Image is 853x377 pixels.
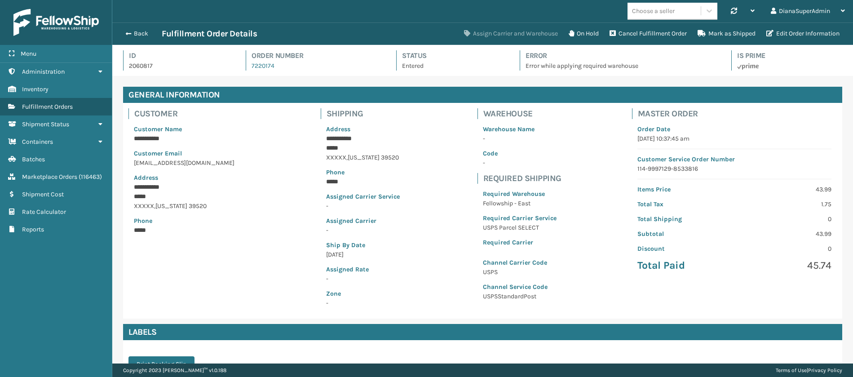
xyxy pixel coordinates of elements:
[637,259,729,272] p: Total Paid
[483,258,557,267] p: Channel Carrier Code
[134,216,245,226] p: Phone
[740,259,831,272] p: 45.74
[346,154,348,161] span: ,
[637,244,729,253] p: Discount
[402,61,504,71] p: Entered
[252,50,380,61] h4: Order Number
[22,68,65,75] span: Administration
[13,9,99,36] img: logo
[21,50,36,58] span: Menu
[154,202,155,210] span: ,
[483,134,557,143] p: -
[483,282,557,292] p: Channel Service Code
[483,189,557,199] p: Required Warehouse
[134,124,245,134] p: Customer Name
[483,199,557,208] p: Fellowship - East
[766,30,773,36] i: Edit
[123,87,842,103] h4: General Information
[740,229,831,239] p: 43.99
[637,164,831,173] p: 114-9997129-8533816
[381,154,399,161] span: 39520
[637,214,729,224] p: Total Shipping
[737,50,842,61] h4: Is Prime
[134,202,154,210] span: XXXXX
[740,185,831,194] p: 43.99
[134,149,245,158] p: Customer Email
[692,25,761,43] button: Mark as Shipped
[326,192,402,201] p: Assigned Carrier Service
[326,216,402,226] p: Assigned Carrier
[120,30,162,38] button: Back
[326,168,402,177] p: Phone
[326,289,402,307] span: -
[134,158,245,168] p: [EMAIL_ADDRESS][DOMAIN_NAME]
[483,149,557,158] p: Code
[22,173,77,181] span: Marketplace Orders
[637,185,729,194] p: Items Price
[129,50,230,61] h4: Id
[637,200,729,209] p: Total Tax
[464,30,470,36] i: Assign Carrier and Warehouse
[326,154,346,161] span: XXXXX
[808,367,842,373] a: Privacy Policy
[526,50,715,61] h4: Error
[123,324,842,340] h4: Labels
[402,50,504,61] h4: Status
[162,28,257,39] h3: Fulfillment Order Details
[483,173,562,184] h4: Required Shipping
[740,200,831,209] p: 1.75
[483,158,557,168] p: -
[22,120,69,128] span: Shipment Status
[326,226,402,235] p: -
[563,25,604,43] button: On Hold
[483,223,557,232] p: USPS Parcel SELECT
[189,202,207,210] span: 39520
[483,108,562,119] h4: Warehouse
[610,30,616,36] i: Cancel Fulfillment Order
[761,25,845,43] button: Edit Order Information
[22,191,64,198] span: Shipment Cost
[79,173,102,181] span: ( 116463 )
[637,155,831,164] p: Customer Service Order Number
[483,267,557,277] p: USPS
[776,367,807,373] a: Terms of Use
[129,61,230,71] p: 2060817
[776,364,842,377] div: |
[326,265,402,274] p: Assigned Rate
[327,108,408,119] h4: Shipping
[483,238,557,247] p: Required Carrier
[637,134,831,143] p: [DATE] 10:37:45 am
[698,30,706,36] i: Mark as Shipped
[526,61,715,71] p: Error while applying required warehouse
[638,108,837,119] h4: Master Order
[22,155,45,163] span: Batches
[134,108,251,119] h4: Customer
[252,62,274,70] a: 7220174
[22,103,73,111] span: Fulfillment Orders
[604,25,692,43] button: Cancel Fulfillment Order
[637,229,729,239] p: Subtotal
[348,154,380,161] span: [US_STATE]
[483,124,557,134] p: Warehouse Name
[128,356,194,373] button: Print Packing Slip
[326,125,350,133] span: Address
[632,6,675,16] div: Choose a seller
[483,213,557,223] p: Required Carrier Service
[459,25,563,43] button: Assign Carrier and Warehouse
[155,202,187,210] span: [US_STATE]
[326,274,402,284] p: -
[326,201,402,211] p: -
[740,244,831,253] p: 0
[326,250,402,259] p: [DATE]
[22,85,49,93] span: Inventory
[326,289,402,298] p: Zone
[22,138,53,146] span: Containers
[123,364,226,377] p: Copyright 2023 [PERSON_NAME]™ v 1.0.188
[326,240,402,250] p: Ship By Date
[740,214,831,224] p: 0
[483,292,557,301] p: USPSStandardPost
[637,124,831,134] p: Order Date
[22,208,66,216] span: Rate Calculator
[569,30,574,36] i: On Hold
[22,226,44,233] span: Reports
